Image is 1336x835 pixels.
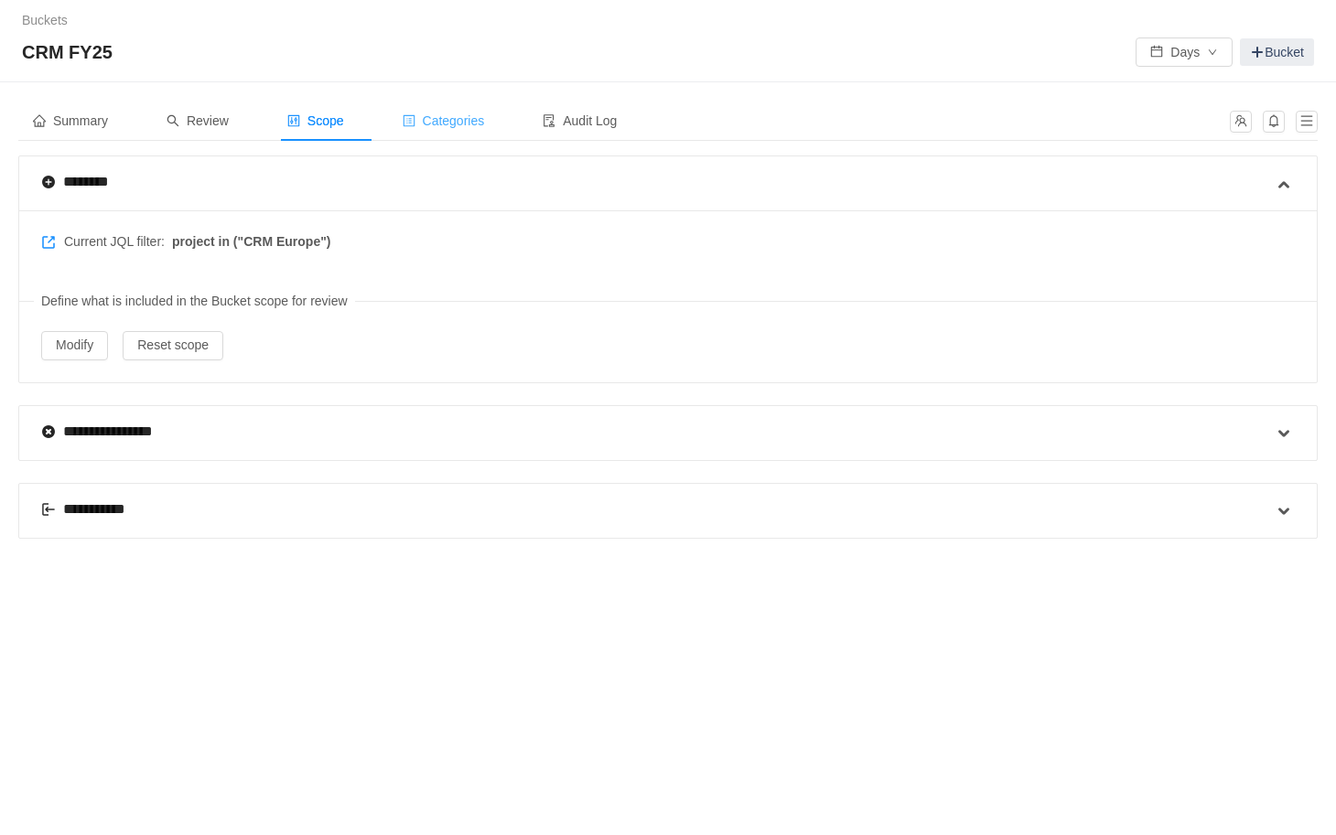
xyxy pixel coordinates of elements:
[123,331,223,360] button: Reset scope
[167,113,229,128] span: Review
[22,37,124,67] span: CRM FY25
[1263,111,1285,133] button: icon: bell
[41,232,330,252] span: Current JQL filter:
[41,331,108,360] button: Modify
[1230,111,1252,133] button: icon: team
[1240,38,1314,66] a: Bucket
[1296,111,1318,133] button: icon: menu
[167,114,179,127] i: icon: search
[543,113,617,128] span: Audit Log
[403,113,485,128] span: Categories
[34,284,355,318] span: Define what is included in the Bucket scope for review
[1136,37,1233,67] button: icon: calendarDaysicon: down
[172,232,331,252] span: project in ("CRM Europe")
[33,114,46,127] i: icon: home
[33,113,108,128] span: Summary
[287,113,344,128] span: Scope
[22,13,68,27] a: Buckets
[287,114,300,127] i: icon: control
[543,114,555,127] i: icon: audit
[403,114,415,127] i: icon: profile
